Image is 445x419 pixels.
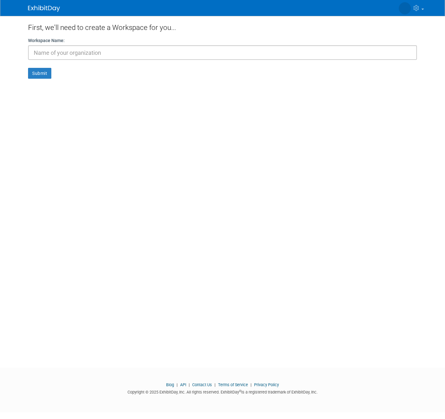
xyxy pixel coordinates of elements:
[399,2,411,14] img: Mike VanBuskirk
[28,5,60,12] img: ExhibitDay
[180,382,186,387] a: API
[187,382,191,387] span: |
[218,382,248,387] a: Terms of Service
[175,382,179,387] span: |
[28,37,65,44] label: Workspace Name:
[249,382,253,387] span: |
[254,382,279,387] a: Privacy Policy
[166,382,174,387] a: Blog
[192,382,212,387] a: Contact Us
[28,16,417,37] div: First, we'll need to create a Workspace for you...
[28,45,417,60] input: Name of your organization
[239,389,241,393] sup: ®
[213,382,217,387] span: |
[28,68,51,79] button: Submit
